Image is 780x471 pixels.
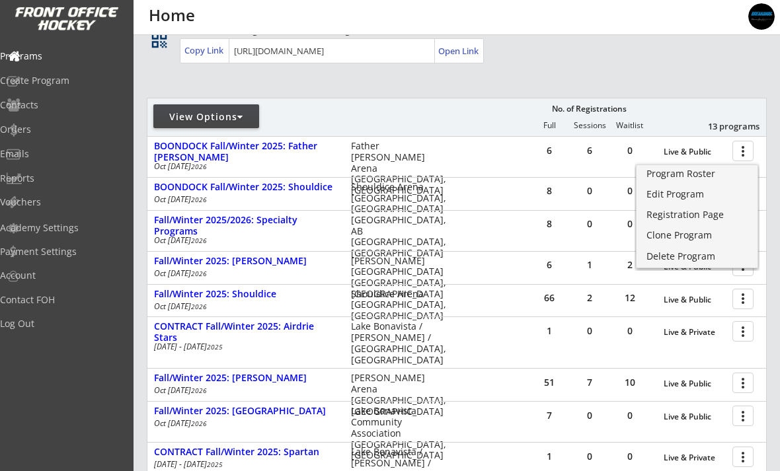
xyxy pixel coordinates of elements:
div: CONTRACT Fall/Winter 2025: Airdrie Stars [154,321,337,344]
div: Oct [DATE] [154,386,333,394]
button: more_vert [732,289,754,309]
div: Oct [DATE] [154,163,333,170]
div: 8 [529,186,569,196]
div: Shouldice Arena [GEOGRAPHIC_DATA], [GEOGRAPHIC_DATA] [351,182,453,215]
div: Sessions [570,121,609,130]
em: 2026 [191,419,207,428]
div: BOONDOCK Fall/Winter 2025: Shouldice [154,182,337,193]
div: Lake Bonavista Community Association [GEOGRAPHIC_DATA], [GEOGRAPHIC_DATA] [351,406,453,461]
button: more_vert [732,141,754,161]
button: more_vert [732,373,754,393]
div: 1 [529,326,569,336]
div: [DATE] - [DATE] [154,343,333,351]
div: Live & Private [664,453,726,462]
div: 0 [570,411,609,420]
div: 0 [610,452,650,461]
em: 2026 [191,302,207,311]
div: Oct [DATE] [154,303,333,310]
div: Open Link [438,46,480,57]
div: Father [PERSON_NAME] Arena [GEOGRAPHIC_DATA], [GEOGRAPHIC_DATA] [351,141,453,196]
div: Oct [DATE] [154,196,333,203]
div: 2 [610,260,650,270]
em: 2026 [191,386,207,395]
div: Fall/Winter 2025: [GEOGRAPHIC_DATA] [154,406,337,417]
div: [DATE] - [DATE] [154,460,333,468]
div: 0 [610,186,650,196]
div: Lake Bonavista / [PERSON_NAME] / [GEOGRAPHIC_DATA], [GEOGRAPHIC_DATA] [351,321,453,365]
a: Registration Page [637,206,758,226]
div: Live & Public [664,379,726,388]
button: more_vert [732,447,754,467]
em: 2026 [191,269,207,278]
div: 0 [610,411,650,420]
div: BOONDOCK Fall/Winter 2025: Father [PERSON_NAME] [154,141,337,163]
div: 7 [529,411,569,420]
div: 6 [529,260,569,270]
div: Registration Page [646,210,748,219]
a: Edit Program [637,186,758,205]
div: 8 [529,219,569,229]
div: View Options [153,110,259,124]
div: Delete Program [646,252,748,261]
div: 6 [529,146,569,155]
div: Copy Link [184,44,226,56]
div: 51 [529,378,569,387]
div: Fall/Winter 2025: [PERSON_NAME] [154,373,337,384]
div: Program Roster [646,169,748,178]
div: Live & Public [664,295,726,305]
div: Oct [DATE] [154,270,333,277]
em: 2025 [207,460,223,469]
div: 6 [570,146,609,155]
div: CONTRACT Fall/Winter 2025: Spartan [154,447,337,458]
div: 2 [570,293,609,303]
div: [GEOGRAPHIC_DATA], AB [GEOGRAPHIC_DATA], [GEOGRAPHIC_DATA] [351,215,453,259]
div: Live & Private [664,328,726,337]
div: Oct [DATE] [154,236,333,244]
div: 0 [570,326,609,336]
div: 12 [610,293,650,303]
div: Shouldice Arena [GEOGRAPHIC_DATA], [GEOGRAPHIC_DATA] [351,289,453,322]
div: Clone Program [646,231,748,240]
div: Fall/Winter 2025: Shouldice [154,289,337,300]
div: Full [529,121,569,130]
em: 2025 [207,342,223,351]
div: 66 [529,293,569,303]
div: 1 [529,452,569,461]
div: 0 [610,146,650,155]
div: [PERSON_NAME][GEOGRAPHIC_DATA] [GEOGRAPHIC_DATA], [GEOGRAPHIC_DATA] [351,256,453,300]
div: No. of Registrations [548,104,630,114]
div: Oct [DATE] [154,419,333,427]
a: Program Roster [637,165,758,185]
div: Fall/Winter 2025/2026: Specialty Programs [154,215,337,237]
a: Open Link [438,42,480,60]
div: 13 programs [691,120,760,132]
div: Fall/Winter 2025: [PERSON_NAME] [154,256,337,267]
em: 2026 [191,195,207,204]
div: Live & Public [664,412,726,421]
div: 0 [570,219,609,229]
button: more_vert [732,321,754,342]
div: 0 [570,186,609,196]
div: 0 [610,326,650,336]
div: [PERSON_NAME] Arena [GEOGRAPHIC_DATA], [GEOGRAPHIC_DATA] [351,373,453,417]
div: 1 [570,260,609,270]
div: 10 [610,378,650,387]
div: 7 [570,378,609,387]
button: more_vert [732,406,754,426]
div: Waitlist [609,121,649,130]
div: Edit Program [646,190,748,199]
div: 0 [570,452,609,461]
em: 2026 [191,162,207,171]
div: 0 [610,219,650,229]
div: Live & Public [664,262,726,272]
button: qr_code [149,30,169,50]
em: 2026 [191,236,207,245]
div: Live & Public [664,147,726,157]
